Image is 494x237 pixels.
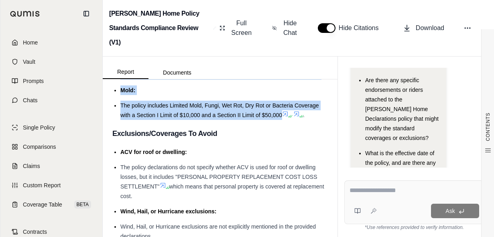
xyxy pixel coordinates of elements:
span: Full Screen [230,18,253,38]
button: Download [400,20,447,36]
img: Qumis Logo [10,11,40,17]
span: Chats [23,96,38,104]
button: Report [103,65,148,79]
button: Hide Chat [269,15,302,41]
a: Chats [5,91,98,109]
span: ACV for roof or dwelling: [120,149,187,155]
span: Comparisons [23,143,56,151]
a: Coverage TableBETA [5,196,98,213]
span: . [303,112,305,118]
h3: Exclusions/Coverages To Avoid [112,126,328,141]
span: Coverage Table [23,201,62,209]
a: Single Policy [5,119,98,136]
span: Home [23,38,38,47]
span: CONTENTS [485,113,491,141]
button: Ask [431,204,479,218]
span: Ask [445,208,455,214]
span: The policy declarations do not specify whether ACV is used for roof or dwelling losses, but it in... [120,164,317,190]
span: Custom Report [23,181,61,189]
button: Full Screen [216,15,256,41]
a: Prompts [5,72,98,90]
span: What is the effective date of the policy, and are there any upcoming renewal dates or planned cha... [365,150,439,195]
span: Wind, Hail, or Hurricane exclusions: [120,208,216,215]
span: The policy includes Limited Mold, Fungi, Wet Rot, Dry Rot or Bacteria Coverage with a Section I L... [120,102,319,118]
a: Home [5,34,98,51]
span: Contracts [23,228,47,236]
a: Custom Report [5,176,98,194]
span: Vault [23,58,35,66]
span: which means that personal property is covered at replacement cost. [120,183,324,199]
span: Are there any specific endorsements or riders attached to the [PERSON_NAME] Home Declarations pol... [365,77,439,141]
span: Prompts [23,77,44,85]
div: *Use references provided to verify information. [344,224,484,231]
span: BETA [74,201,91,209]
span: Hide Chat [282,18,299,38]
a: Claims [5,157,98,175]
span: Single Policy [23,124,55,132]
a: Comparisons [5,138,98,156]
button: Collapse sidebar [80,7,93,20]
span: Hide Citations [339,23,384,33]
span: Mold: [120,87,135,93]
button: Documents [148,66,206,79]
span: Claims [23,162,40,170]
span: Download [416,23,444,33]
a: Vault [5,53,98,71]
h2: [PERSON_NAME] Home Policy Standards Compliance Review (V1) [109,6,210,50]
